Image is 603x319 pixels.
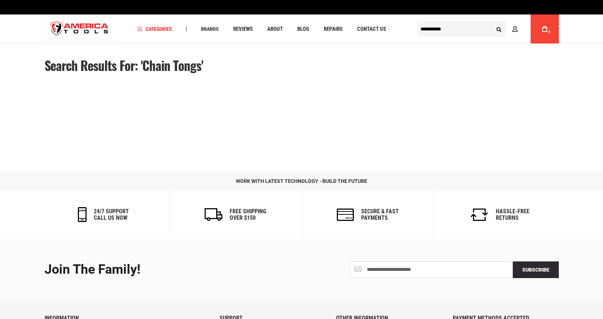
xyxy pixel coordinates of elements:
h6: 24/7 support call us now [94,208,129,221]
span: Reviews [233,26,253,32]
button: Search [492,22,506,36]
span: 0 [548,30,550,34]
a: Categories [134,24,175,34]
span: Contact Us [357,26,386,32]
span: Categories [137,26,172,32]
a: Reviews [230,24,256,34]
div: Join the Family! [45,263,296,277]
span: Subscribe [522,267,549,273]
h6: Free Shipping Over $150 [230,208,266,221]
span: Search results for: 'Chain tongs' [45,56,203,75]
h6: secure & fast payments [361,208,399,221]
img: America Tools [45,16,115,43]
a: Blog [294,24,313,34]
h6: Hassle-Free Returns [496,208,529,221]
a: 0 [538,14,552,43]
span: About [267,26,283,32]
button: Subscribe [513,261,559,278]
span: Brands [201,26,219,32]
a: Brands [198,24,222,34]
span: Blog [297,26,309,32]
a: store logo [45,16,115,43]
a: Contact Us [354,24,389,34]
span: Repairs [324,26,343,32]
a: About [264,24,286,34]
a: Repairs [321,24,346,34]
